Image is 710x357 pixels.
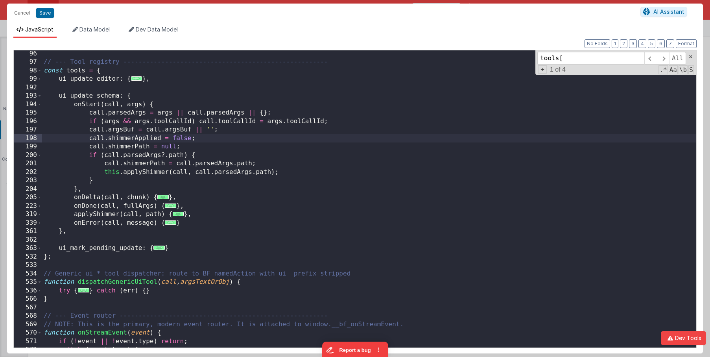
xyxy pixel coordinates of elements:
span: RegExp Search [658,65,668,74]
span: ... [78,288,89,292]
div: 196 [14,117,42,126]
div: 97 [14,58,42,67]
span: 1 of 4 [547,66,569,73]
input: Search for [537,52,644,65]
div: 98 [14,67,42,75]
div: 567 [14,303,42,312]
div: 96 [14,50,42,58]
div: 203 [14,176,42,185]
span: ... [157,195,169,199]
div: 198 [14,134,42,143]
span: Data Model [79,26,110,33]
button: 6 [657,39,665,48]
span: ... [131,76,142,81]
span: Toggel Replace mode [538,65,547,74]
div: 566 [14,295,42,303]
div: 535 [14,278,42,287]
div: 202 [14,168,42,177]
button: Cancel [10,7,34,18]
div: 532 [14,253,42,261]
span: ... [165,220,176,225]
div: 572 [14,346,42,354]
div: 205 [14,193,42,202]
button: Format [676,39,697,48]
div: 99 [14,75,42,83]
span: ... [165,203,176,208]
div: 339 [14,219,42,228]
div: 319 [14,210,42,219]
button: Save [36,8,54,18]
button: AI Assistant [640,7,687,17]
div: 361 [14,227,42,236]
div: 204 [14,185,42,194]
span: ... [153,246,165,250]
div: 192 [14,83,42,92]
div: 534 [14,270,42,278]
div: 194 [14,100,42,109]
button: 5 [648,39,655,48]
div: 199 [14,142,42,151]
div: 571 [14,337,42,346]
div: 570 [14,329,42,337]
span: ... [173,212,184,216]
div: 193 [14,92,42,100]
span: CaseSensitive Search [669,65,678,74]
span: JavaScript [25,26,53,33]
button: 4 [638,39,646,48]
div: 536 [14,287,42,295]
span: Alt-Enter [669,52,686,65]
div: 223 [14,202,42,211]
div: 568 [14,312,42,320]
button: 7 [666,39,674,48]
span: Dev Data Model [136,26,178,33]
button: 1 [612,39,618,48]
button: 3 [629,39,637,48]
div: 200 [14,151,42,160]
div: 197 [14,126,42,134]
div: 195 [14,109,42,117]
button: No Folds [585,39,610,48]
div: 363 [14,244,42,253]
div: 201 [14,159,42,168]
div: 569 [14,320,42,329]
span: Whole Word Search [679,65,688,74]
div: 533 [14,261,42,270]
span: Search In Selection [688,65,694,74]
button: Dev Tools [661,331,706,345]
button: 2 [620,39,627,48]
div: 362 [14,236,42,244]
span: AI Assistant [653,8,684,15]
